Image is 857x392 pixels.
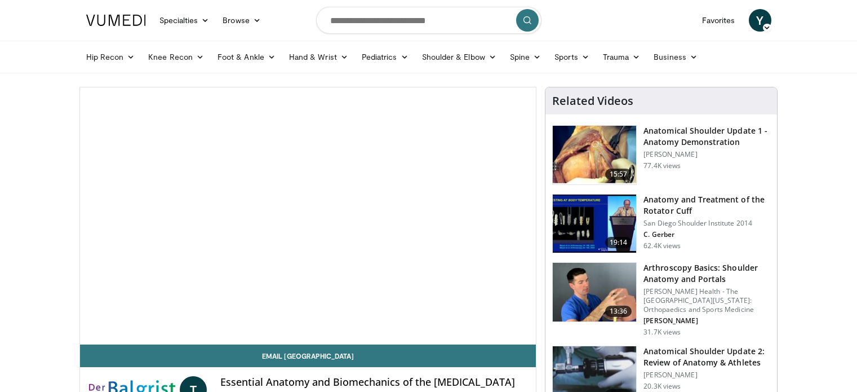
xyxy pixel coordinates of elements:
[643,382,681,391] p: 20.3K views
[80,87,536,345] video-js: Video Player
[643,230,770,239] p: C. Gerber
[643,287,770,314] p: [PERSON_NAME] Health - The [GEOGRAPHIC_DATA][US_STATE]: Orthopaedics and Sports Medicine
[553,195,636,253] img: 58008271-3059-4eea-87a5-8726eb53a503.150x105_q85_crop-smart_upscale.jpg
[503,46,548,68] a: Spine
[643,161,681,170] p: 77.4K views
[141,46,211,68] a: Knee Recon
[643,346,770,368] h3: Anatomical Shoulder Update 2: Review of Anatomy & Athletes
[552,125,770,185] a: 15:57 Anatomical Shoulder Update 1 - Anatomy Demonstration [PERSON_NAME] 77.4K views
[643,194,770,217] h3: Anatomy and Treatment of the Rotator Cuff
[80,345,536,367] a: Email [GEOGRAPHIC_DATA]
[548,46,596,68] a: Sports
[415,46,503,68] a: Shoulder & Elbow
[316,7,541,34] input: Search topics, interventions
[552,94,633,108] h4: Related Videos
[643,371,770,380] p: [PERSON_NAME]
[643,262,770,285] h3: Arthroscopy Basics: Shoulder Anatomy and Portals
[216,9,268,32] a: Browse
[153,9,216,32] a: Specialties
[605,169,632,180] span: 15:57
[695,9,742,32] a: Favorites
[86,15,146,26] img: VuMedi Logo
[643,316,770,325] p: [PERSON_NAME]
[211,46,282,68] a: Foot & Ankle
[605,237,632,248] span: 19:14
[552,194,770,254] a: 19:14 Anatomy and Treatment of the Rotator Cuff San Diego Shoulder Institute 2014 C. Gerber 62.4K...
[643,150,770,159] p: [PERSON_NAME]
[596,46,647,68] a: Trauma
[643,219,770,228] p: San Diego Shoulder Institute 2014
[553,126,636,184] img: laj_3.png.150x105_q85_crop-smart_upscale.jpg
[643,125,770,148] h3: Anatomical Shoulder Update 1 - Anatomy Demonstration
[643,241,681,250] p: 62.4K views
[220,376,527,389] h4: Essential Anatomy and Biomechanics of the [MEDICAL_DATA]
[553,263,636,321] img: 9534a039-0eaa-4167-96cf-d5be049a70d8.150x105_q85_crop-smart_upscale.jpg
[643,328,681,337] p: 31.7K views
[605,306,632,317] span: 13:36
[749,9,771,32] a: Y
[282,46,355,68] a: Hand & Wrist
[552,262,770,337] a: 13:36 Arthroscopy Basics: Shoulder Anatomy and Portals [PERSON_NAME] Health - The [GEOGRAPHIC_DAT...
[647,46,704,68] a: Business
[355,46,415,68] a: Pediatrics
[79,46,142,68] a: Hip Recon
